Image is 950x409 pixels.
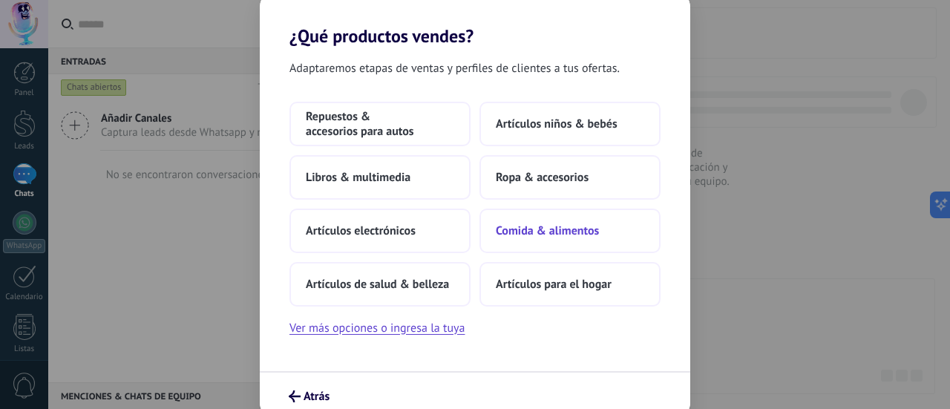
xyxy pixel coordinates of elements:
button: Artículos de salud & belleza [289,262,471,307]
button: Artículos electrónicos [289,209,471,253]
button: Ver más opciones o ingresa la tuya [289,318,465,338]
span: Artículos niños & bebés [496,117,617,131]
span: Atrás [304,391,330,402]
span: Comida & alimentos [496,223,599,238]
span: Artículos de salud & belleza [306,277,449,292]
span: Artículos electrónicos [306,223,416,238]
span: Ropa & accesorios [496,170,589,185]
span: Artículos para el hogar [496,277,612,292]
span: Repuestos & accesorios para autos [306,109,454,139]
button: Ropa & accesorios [479,155,661,200]
button: Repuestos & accesorios para autos [289,102,471,146]
button: Comida & alimentos [479,209,661,253]
button: Artículos niños & bebés [479,102,661,146]
span: Adaptaremos etapas de ventas y perfiles de clientes a tus ofertas. [289,59,620,78]
span: Libros & multimedia [306,170,410,185]
button: Libros & multimedia [289,155,471,200]
button: Artículos para el hogar [479,262,661,307]
button: Atrás [282,384,336,409]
